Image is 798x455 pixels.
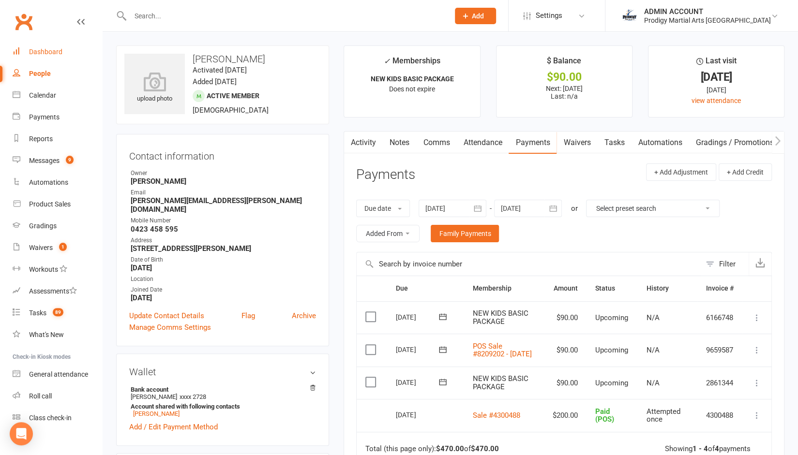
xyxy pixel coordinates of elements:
[131,255,316,264] div: Date of Birth
[29,157,60,164] div: Messages
[53,308,63,316] span: 89
[647,379,660,387] span: N/A
[697,334,742,367] td: 9659587
[29,48,62,56] div: Dashboard
[193,77,237,86] time: Added [DATE]
[597,132,631,154] a: Tasks
[365,445,498,453] div: Total (this page only): of
[689,132,780,154] a: Gradings / Promotions
[13,150,102,172] a: Messages 9
[241,310,255,322] a: Flag
[193,66,247,74] time: Activated [DATE]
[131,275,316,284] div: Location
[693,444,708,453] strong: 1 - 4
[384,57,390,66] i: ✓
[657,72,775,82] div: [DATE]
[131,403,311,410] strong: Account shared with following contacts
[505,72,623,82] div: $90.00
[719,258,736,270] div: Filter
[436,444,464,453] strong: $470.00
[29,392,52,400] div: Roll call
[29,414,72,422] div: Class check-in
[13,215,102,237] a: Gradings
[29,244,53,251] div: Waivers
[455,8,496,24] button: Add
[129,421,218,433] a: Add / Edit Payment Method
[370,75,453,83] strong: NEW KIDS BASIC PACKAGE
[638,276,697,301] th: History
[547,55,581,72] div: $ Balance
[292,310,316,322] a: Archive
[620,6,639,26] img: thumb_image1686208220.png
[13,237,102,259] a: Waivers 1
[124,72,185,104] div: upload photo
[131,285,316,294] div: Joined Date
[396,342,440,357] div: [DATE]
[665,445,751,453] div: Showing of payments
[207,92,259,100] span: Active member
[131,196,316,214] strong: [PERSON_NAME][EMAIL_ADDRESS][PERSON_NAME][DOMAIN_NAME]
[431,225,499,242] a: Family Payments
[357,252,701,276] input: Search by invoice number
[13,41,102,63] a: Dashboard
[29,135,53,143] div: Reports
[384,55,440,73] div: Memberships
[356,225,420,242] button: Added From
[29,370,88,378] div: General attendance
[557,132,597,154] a: Waivers
[131,216,316,225] div: Mobile Number
[356,167,415,182] h3: Payments
[29,222,57,230] div: Gradings
[544,276,587,301] th: Amount
[595,379,628,387] span: Upcoming
[595,407,614,424] span: Paid (POS)
[595,313,628,322] span: Upcoming
[131,236,316,245] div: Address
[470,444,498,453] strong: $470.00
[29,287,77,295] div: Assessments
[131,188,316,197] div: Email
[29,265,58,273] div: Workouts
[697,276,742,301] th: Invoice #
[389,85,435,93] span: Does not expire
[646,163,716,181] button: + Add Adjustment
[13,385,102,407] a: Roll call
[13,259,102,280] a: Workouts
[13,407,102,429] a: Class kiosk mode
[131,177,316,186] strong: [PERSON_NAME]
[715,444,719,453] strong: 4
[66,156,74,164] span: 9
[356,200,410,217] button: Due date
[13,280,102,302] a: Assessments
[697,301,742,334] td: 6166748
[344,132,383,154] a: Activity
[396,309,440,324] div: [DATE]
[13,63,102,85] a: People
[13,128,102,150] a: Reports
[129,322,211,333] a: Manage Comms Settings
[647,313,660,322] span: N/A
[127,9,442,23] input: Search...
[472,411,520,420] a: Sale #4300488
[29,331,64,338] div: What's New
[29,70,51,77] div: People
[536,5,562,27] span: Settings
[472,309,528,326] span: NEW KIDS BASIC PACKAGE
[180,393,206,400] span: xxxx 2728
[472,342,531,359] a: POS Sale #8209202 - [DATE]
[701,252,749,276] button: Filter
[509,132,557,154] a: Payments
[697,399,742,432] td: 4300488
[13,106,102,128] a: Payments
[464,276,543,301] th: Membership
[59,243,67,251] span: 1
[383,132,416,154] a: Notes
[13,364,102,385] a: General attendance kiosk mode
[587,276,638,301] th: Status
[647,407,680,424] span: Attempted once
[129,310,204,322] a: Update Contact Details
[133,410,180,417] a: [PERSON_NAME]
[13,193,102,215] a: Product Sales
[131,294,316,302] strong: [DATE]
[544,367,587,399] td: $90.00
